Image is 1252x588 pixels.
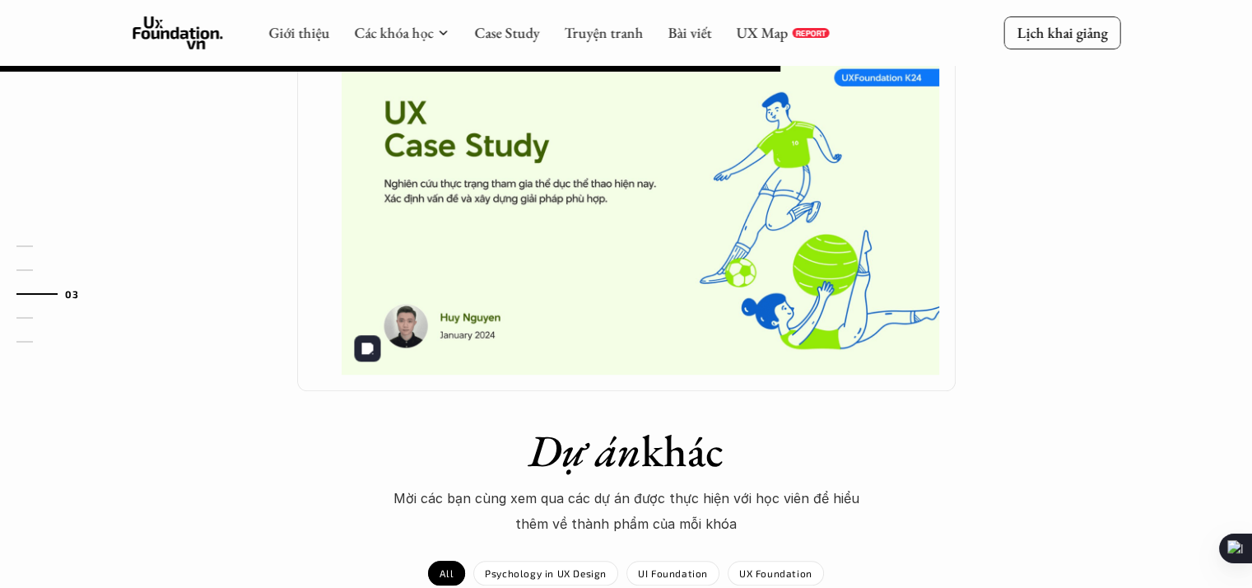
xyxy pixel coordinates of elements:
[564,23,643,42] a: Truyện tranh
[638,567,708,579] p: UI Foundation
[736,23,788,42] a: UX Map
[65,288,78,300] strong: 03
[354,23,433,42] a: Các khóa học
[268,23,329,42] a: Giới thiệu
[1017,23,1107,42] p: Lịch khai giảng
[668,23,711,42] a: Bài viết
[792,28,829,38] a: REPORT
[474,23,539,42] a: Case Study
[485,567,607,579] p: Psychology in UX Design
[1003,16,1120,49] a: Lịch khai giảng
[528,422,641,479] em: Dự án
[440,567,454,579] p: All
[338,424,915,478] h1: khác
[795,28,826,38] p: REPORT
[379,486,873,536] p: Mời các bạn cùng xem qua các dự án được thực hiện với học viên để hiểu thêm về thành phẩm của mỗi...
[739,567,812,579] p: UX Foundation
[16,284,95,304] a: 03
